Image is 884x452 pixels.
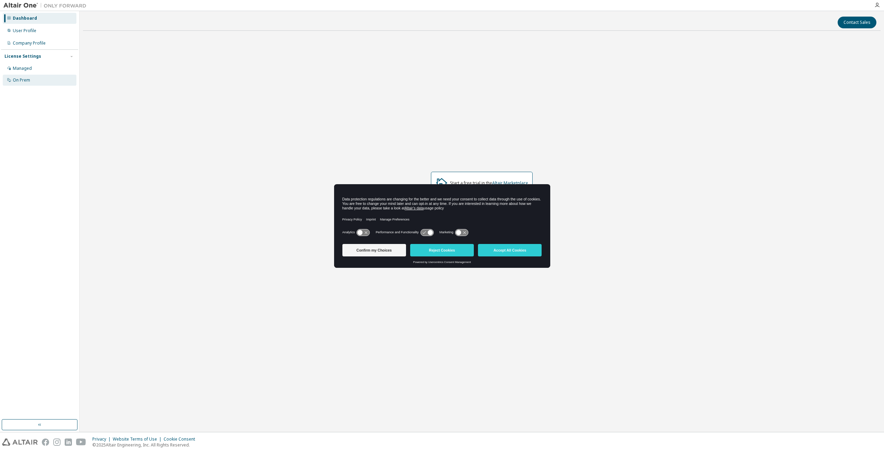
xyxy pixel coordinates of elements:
[450,180,528,186] div: Start a free trial in the
[13,66,32,71] div: Managed
[13,77,30,83] div: On Prem
[4,54,41,59] div: License Settings
[76,439,86,446] img: youtube.svg
[13,40,46,46] div: Company Profile
[65,439,72,446] img: linkedin.svg
[92,442,199,448] p: © 2025 Altair Engineering, Inc. All Rights Reserved.
[164,436,199,442] div: Cookie Consent
[2,439,38,446] img: altair_logo.svg
[13,28,36,34] div: User Profile
[13,16,37,21] div: Dashboard
[42,439,49,446] img: facebook.svg
[3,2,90,9] img: Altair One
[492,180,528,186] a: Altair Marketplace
[92,436,113,442] div: Privacy
[838,17,876,28] button: Contact Sales
[53,439,61,446] img: instagram.svg
[113,436,164,442] div: Website Terms of Use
